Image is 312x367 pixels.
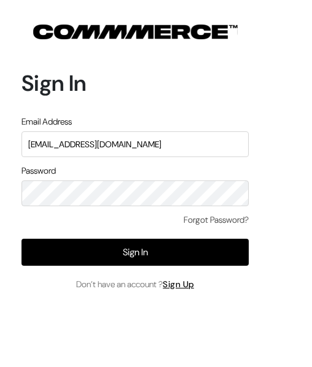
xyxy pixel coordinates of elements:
button: Sign In [21,239,249,266]
span: Don’t have an account ? [76,278,194,291]
a: Forgot Password? [184,214,249,226]
h1: Sign In [21,70,249,96]
label: Email Address [21,115,72,128]
img: COMMMERCE [33,25,238,39]
label: Password [21,164,56,177]
a: Sign Up [163,279,194,290]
